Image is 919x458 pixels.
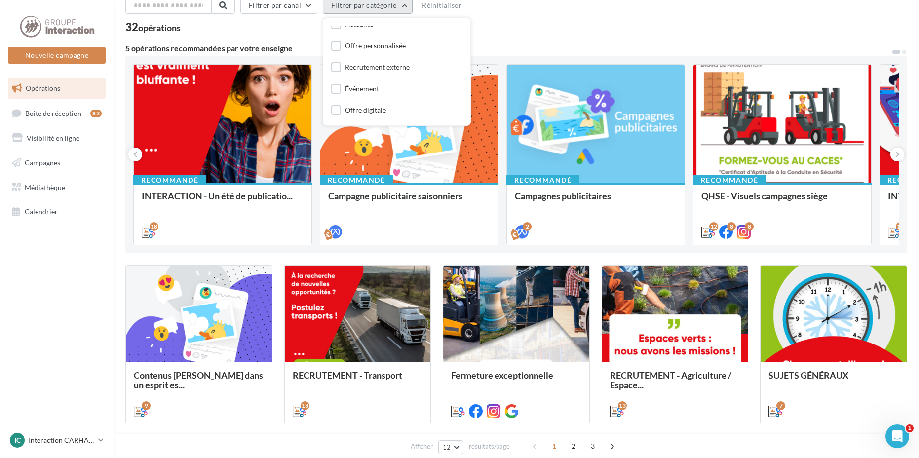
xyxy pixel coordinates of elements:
div: Événement [345,84,379,94]
button: Nouvelle campagne [8,47,106,64]
a: Opérations [6,78,108,99]
div: 8 [745,222,754,231]
div: 12 [896,222,905,231]
span: Boîte de réception [25,109,81,117]
div: Recrutement externe [345,62,410,72]
span: 12 [443,443,451,451]
button: 12 [438,440,463,454]
span: Contenus [PERSON_NAME] dans un esprit es... [134,370,263,390]
a: Médiathèque [6,177,108,198]
span: RECRUTEMENT - Agriculture / Espace... [610,370,731,390]
div: 18 [150,222,158,231]
span: Opérations [26,84,60,92]
a: IC Interaction CARHAIX [8,431,106,450]
span: Calendrier [25,207,58,216]
span: Afficher [411,442,433,451]
div: 13 [618,401,627,410]
div: Offre digitale [345,105,386,115]
div: Recommandé [506,175,579,186]
span: RECRUTEMENT - Transport [293,370,402,381]
div: 8 [727,222,736,231]
span: 2 [566,438,581,454]
div: 5 opérations recommandées par votre enseigne [125,44,891,52]
span: IC [14,435,21,445]
div: Recommandé [693,175,766,186]
div: opérations [138,23,181,32]
div: 7 [776,401,785,410]
span: Campagnes [25,158,60,167]
a: Boîte de réception83 [6,103,108,124]
span: résultats/page [469,442,510,451]
a: Calendrier [6,201,108,222]
a: Visibilité en ligne [6,128,108,149]
div: 13 [301,401,309,410]
div: Recommandé [320,175,393,186]
span: Campagne publicitaire saisonniers [328,191,462,201]
span: 1 [906,424,914,432]
p: Interaction CARHAIX [29,435,94,445]
span: INTERACTION - Un été de publicatio... [142,191,293,201]
span: 3 [585,438,601,454]
span: Médiathèque [25,183,65,191]
div: Recommandé [133,175,206,186]
span: Campagnes publicitaires [515,191,611,201]
div: 2 [523,222,532,231]
div: 32 [125,22,181,33]
iframe: Intercom live chat [885,424,909,448]
span: QHSE - Visuels campagnes siège [701,191,828,201]
a: Campagnes [6,153,108,173]
div: 12 [709,222,718,231]
span: SUJETS GÉNÉRAUX [768,370,848,381]
span: Visibilité en ligne [27,134,79,142]
div: Offre personnalisée [345,41,406,51]
div: 9 [142,401,151,410]
span: 1 [546,438,562,454]
div: 83 [90,110,102,117]
span: Fermeture exceptionnelle [451,370,553,381]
